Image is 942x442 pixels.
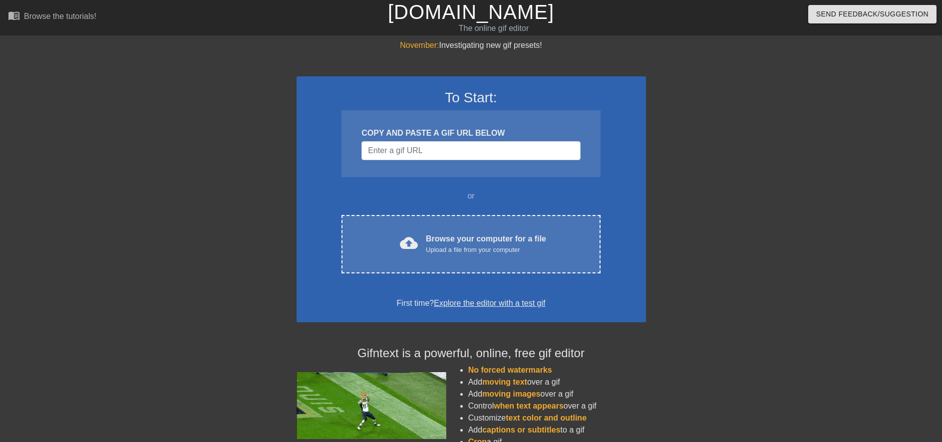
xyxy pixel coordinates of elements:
[297,39,646,51] div: Investigating new gif presets!
[808,5,937,23] button: Send Feedback/Suggestion
[8,9,96,25] a: Browse the tutorials!
[297,372,446,439] img: football_small.gif
[506,414,587,422] span: text color and outline
[468,412,646,424] li: Customize
[468,376,646,388] li: Add over a gif
[8,9,20,21] span: menu_book
[482,426,560,434] span: captions or subtitles
[297,346,646,361] h4: Gifntext is a powerful, online, free gif editor
[310,89,633,106] h3: To Start:
[468,388,646,400] li: Add over a gif
[400,234,418,252] span: cloud_upload
[426,245,546,255] div: Upload a file from your computer
[816,8,929,20] span: Send Feedback/Suggestion
[400,41,439,49] span: November:
[310,297,633,309] div: First time?
[319,22,668,34] div: The online gif editor
[434,299,545,307] a: Explore the editor with a test gif
[494,402,564,410] span: when text appears
[24,12,96,20] div: Browse the tutorials!
[468,424,646,436] li: Add to a gif
[468,366,552,374] span: No forced watermarks
[468,400,646,412] li: Control over a gif
[322,190,620,202] div: or
[482,390,540,398] span: moving images
[426,233,546,255] div: Browse your computer for a file
[361,141,580,160] input: Username
[361,127,580,139] div: COPY AND PASTE A GIF URL BELOW
[388,1,554,23] a: [DOMAIN_NAME]
[482,378,527,386] span: moving text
